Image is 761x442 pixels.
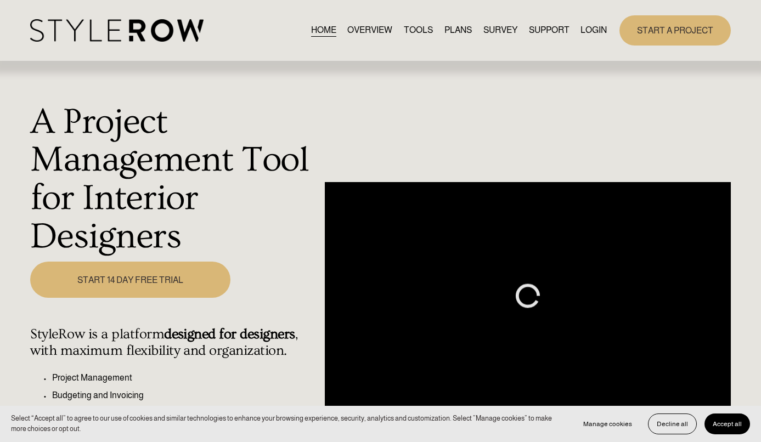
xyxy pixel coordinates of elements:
button: Manage cookies [575,413,640,434]
button: Accept all [704,413,750,434]
strong: designed for designers [164,326,295,342]
a: START A PROJECT [619,15,731,46]
span: SUPPORT [529,24,570,37]
p: Project Management [52,371,318,384]
p: Select “Accept all” to agree to our use of cookies and similar technologies to enhance your brows... [11,413,564,434]
span: Manage cookies [583,420,632,428]
a: PLANS [444,23,472,38]
a: HOME [311,23,336,38]
a: SURVEY [483,23,517,38]
a: LOGIN [580,23,607,38]
p: Budgeting and Invoicing [52,389,318,402]
a: folder dropdown [529,23,570,38]
button: Decline all [648,413,697,434]
span: Accept all [713,420,742,428]
h1: A Project Management Tool for Interior Designers [30,103,318,256]
a: START 14 DAY FREE TRIAL [30,262,230,298]
a: TOOLS [404,23,433,38]
span: Decline all [657,420,688,428]
h4: StyleRow is a platform , with maximum flexibility and organization. [30,326,318,360]
img: StyleRow [30,19,203,42]
a: OVERVIEW [347,23,392,38]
